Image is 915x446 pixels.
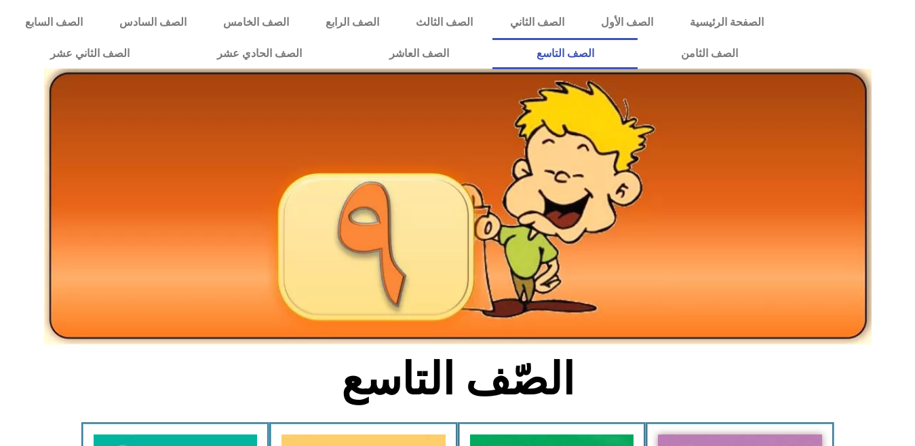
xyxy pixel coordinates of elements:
[233,353,682,406] h2: الصّف التاسع
[583,7,671,38] a: الصف الأول
[492,7,583,38] a: الصف الثاني
[101,7,205,38] a: الصف السادس
[7,7,101,38] a: الصف السابع
[397,7,491,38] a: الصف الثالث
[307,7,397,38] a: الصف الرابع
[671,7,782,38] a: الصفحة الرئيسية
[638,38,782,69] a: الصف الثامن
[174,38,346,69] a: الصف الحادي عشر
[7,38,174,69] a: الصف الثاني عشر
[492,38,638,69] a: الصف التاسع
[205,7,307,38] a: الصف الخامس
[346,38,493,69] a: الصف العاشر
